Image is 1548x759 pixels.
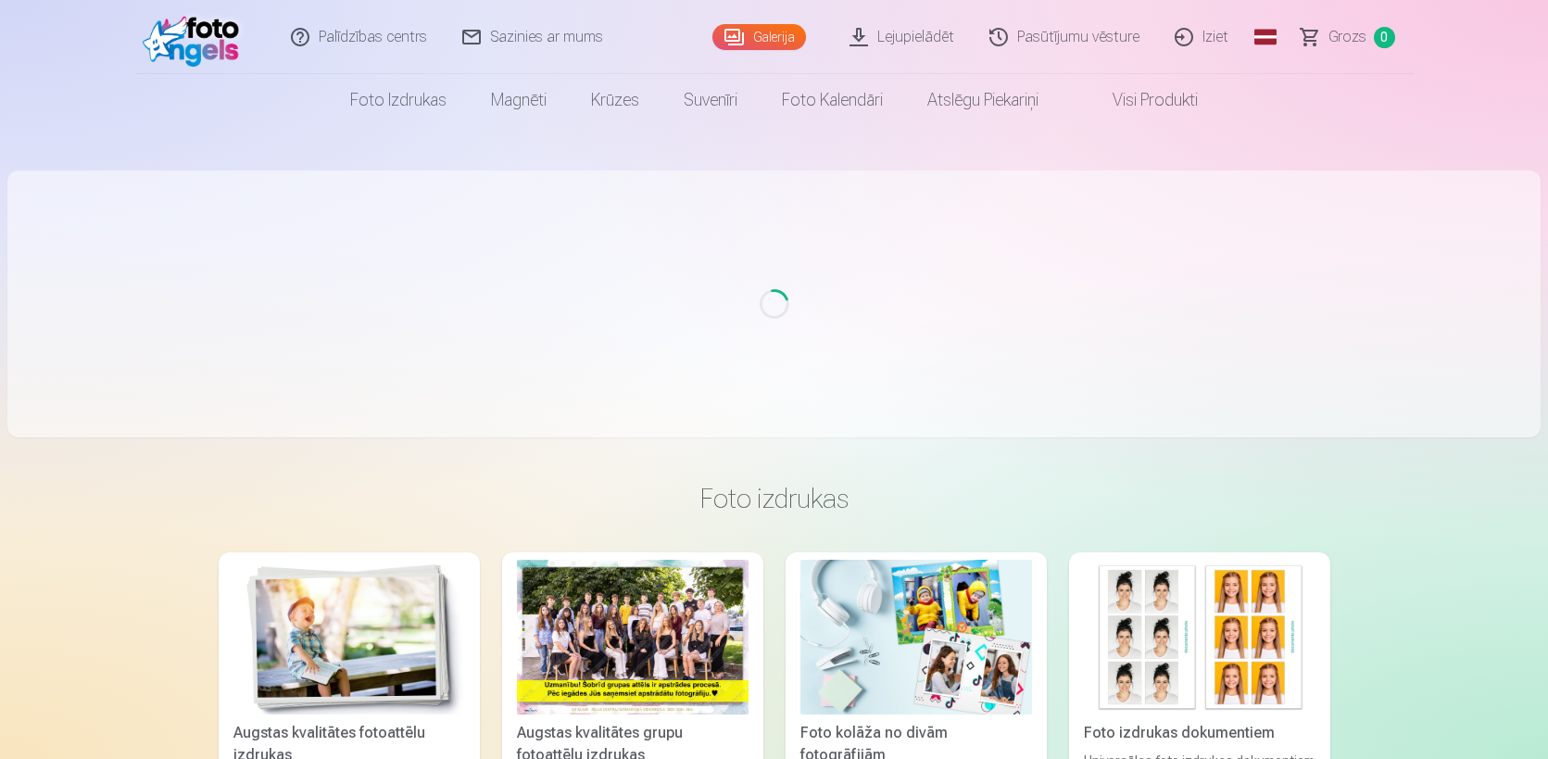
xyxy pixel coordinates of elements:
[760,74,905,126] a: Foto kalendāri
[328,74,469,126] a: Foto izdrukas
[233,482,1315,515] h3: Foto izdrukas
[143,7,249,67] img: /fa1
[233,560,465,715] img: Augstas kvalitātes fotoattēlu izdrukas
[569,74,661,126] a: Krūzes
[469,74,569,126] a: Magnēti
[1374,27,1395,48] span: 0
[1076,722,1323,744] div: Foto izdrukas dokumentiem
[712,24,806,50] a: Galerija
[905,74,1061,126] a: Atslēgu piekariņi
[800,560,1032,715] img: Foto kolāža no divām fotogrāfijām
[1061,74,1220,126] a: Visi produkti
[661,74,760,126] a: Suvenīri
[1084,560,1315,715] img: Foto izdrukas dokumentiem
[1328,26,1366,48] span: Grozs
